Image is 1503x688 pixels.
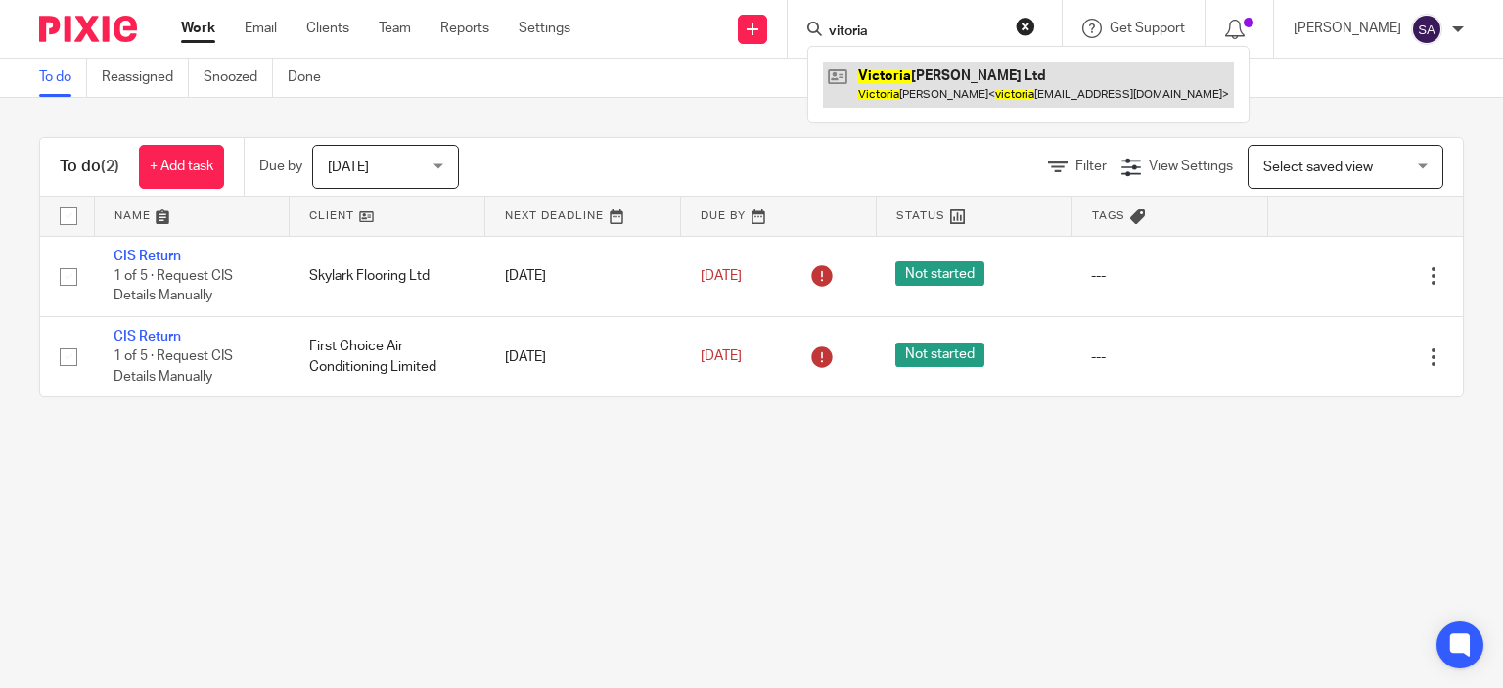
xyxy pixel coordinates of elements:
a: Snoozed [204,59,273,97]
span: Filter [1075,160,1107,173]
td: First Choice Air Conditioning Limited [290,316,485,396]
span: View Settings [1149,160,1233,173]
a: CIS Return [114,330,181,344]
a: Reassigned [102,59,189,97]
span: Not started [895,343,984,367]
td: [DATE] [485,316,681,396]
a: Done [288,59,336,97]
span: [DATE] [328,161,369,174]
span: 1 of 5 · Request CIS Details Manually [114,269,233,303]
a: Clients [306,19,349,38]
td: Skylark Flooring Ltd [290,236,485,316]
span: [DATE] [701,269,742,283]
div: --- [1091,347,1248,367]
a: Email [245,19,277,38]
a: To do [39,59,87,97]
img: svg%3E [1411,14,1442,45]
h1: To do [60,157,119,177]
span: (2) [101,159,119,174]
span: Select saved view [1263,161,1373,174]
span: Get Support [1110,22,1185,35]
input: Search [827,23,1003,41]
a: Work [181,19,215,38]
span: [DATE] [701,350,742,364]
a: + Add task [139,145,224,189]
a: CIS Return [114,250,181,263]
span: Tags [1092,210,1125,221]
img: Pixie [39,16,137,42]
td: [DATE] [485,236,681,316]
div: --- [1091,266,1248,286]
a: Reports [440,19,489,38]
p: [PERSON_NAME] [1294,19,1401,38]
a: Team [379,19,411,38]
p: Due by [259,157,302,176]
a: Settings [519,19,570,38]
span: 1 of 5 · Request CIS Details Manually [114,350,233,385]
button: Clear [1016,17,1035,36]
span: Not started [895,261,984,286]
